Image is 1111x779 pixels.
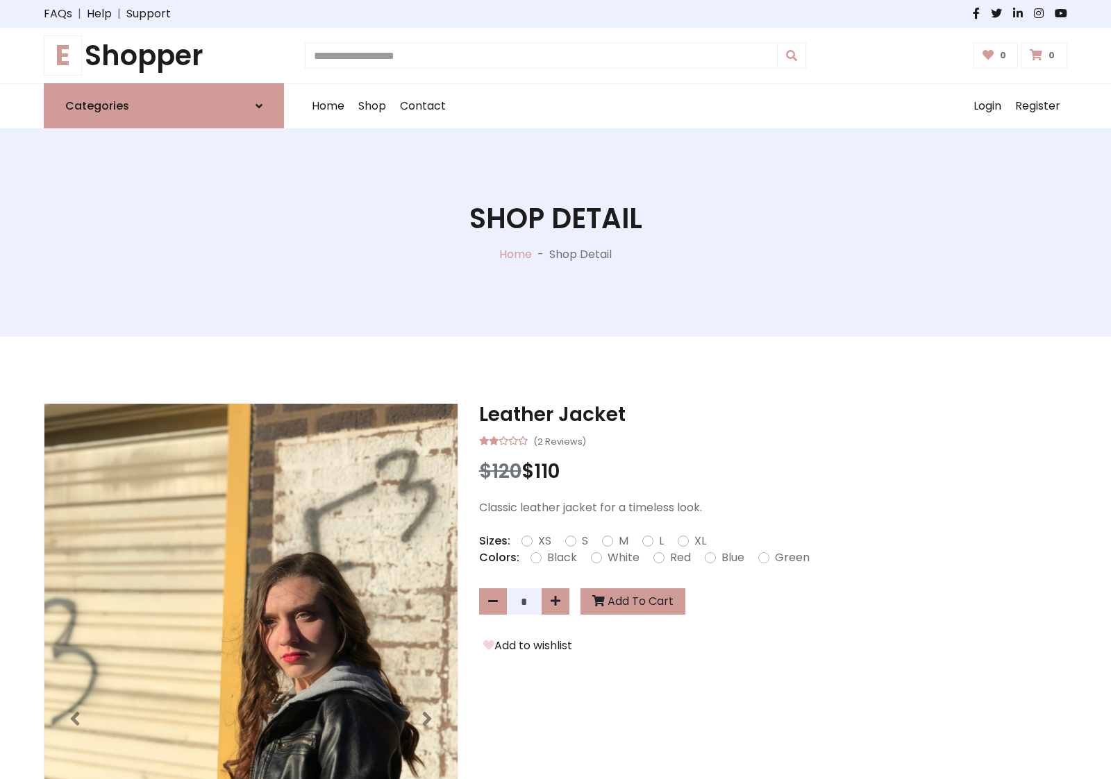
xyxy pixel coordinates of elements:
button: Add to wishlist [479,637,576,655]
a: Help [87,6,112,22]
a: 0 [974,42,1019,69]
h1: Shop Detail [469,202,642,235]
p: Sizes: [479,533,510,549]
a: EShopper [44,39,284,72]
a: Shop [351,84,393,128]
a: Login [967,84,1008,128]
label: Red [670,549,691,566]
p: Classic leather jacket for a timeless look. [479,499,1067,516]
span: 0 [1045,49,1058,62]
h3: Leather Jacket [479,403,1067,427]
label: XS [538,533,551,549]
span: 0 [996,49,1010,62]
a: Categories [44,83,284,128]
a: Home [499,246,532,262]
h3: $ [479,460,1067,483]
label: XL [694,533,706,549]
span: $120 [479,458,521,485]
label: Blue [721,549,744,566]
a: Support [126,6,171,22]
label: L [659,533,664,549]
a: Register [1008,84,1067,128]
span: 110 [534,458,560,485]
small: (2 Reviews) [533,432,586,449]
p: Colors: [479,549,519,566]
a: Contact [393,84,453,128]
span: | [72,6,87,22]
label: Black [547,549,577,566]
a: 0 [1021,42,1067,69]
label: M [619,533,628,549]
label: S [582,533,588,549]
a: FAQs [44,6,72,22]
h1: Shopper [44,39,284,72]
a: Home [305,84,351,128]
span: E [44,35,82,76]
button: Add To Cart [580,588,685,615]
p: - [532,246,549,263]
label: Green [775,549,810,566]
h6: Categories [65,99,129,112]
span: | [112,6,126,22]
p: Shop Detail [549,246,612,263]
label: White [608,549,640,566]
